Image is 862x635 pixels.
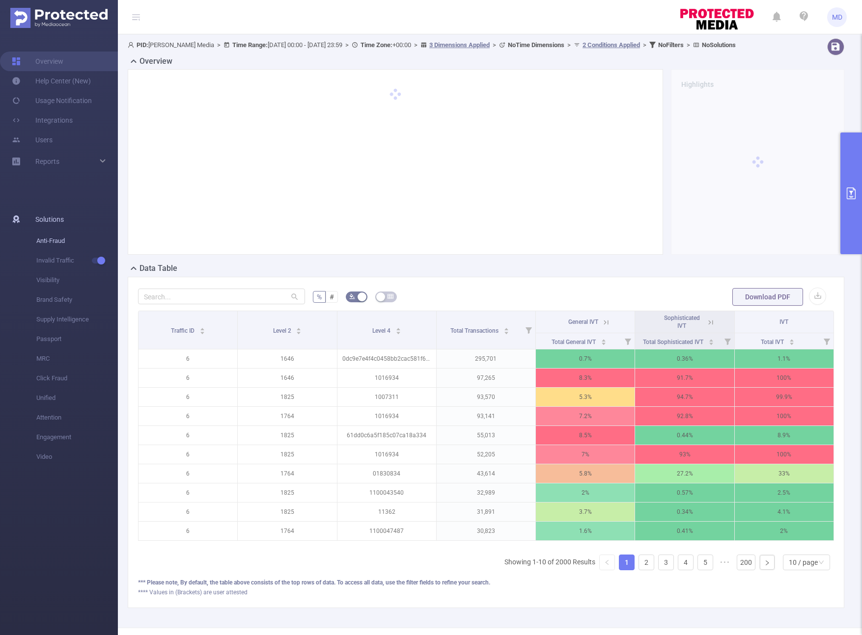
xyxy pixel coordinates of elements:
p: 1007311 [337,388,436,406]
i: icon: left [604,559,610,565]
i: icon: caret-down [601,341,607,344]
b: No Filters [658,41,684,49]
p: 1.1% [735,349,834,368]
a: Help Center (New) [12,71,91,91]
p: 100% [735,407,834,425]
p: 30,823 [437,522,535,540]
span: Engagement [36,427,118,447]
span: Supply Intelligence [36,310,118,329]
p: 3.7% [536,503,635,521]
span: Total General IVT [552,339,597,345]
p: 1764 [238,522,336,540]
i: icon: table [388,293,393,299]
p: 1646 [238,349,336,368]
input: Search... [138,289,305,304]
span: ••• [717,555,733,570]
i: icon: right [764,560,770,566]
p: 99.9% [735,388,834,406]
p: 43,614 [437,464,535,483]
a: Integrations [12,110,73,130]
i: icon: caret-down [296,330,302,333]
span: Click Fraud [36,369,118,388]
u: 2 Conditions Applied [583,41,640,49]
p: 6 [139,369,237,387]
div: **** Values in (Brackets) are user attested [138,588,834,597]
div: Sort [199,326,205,332]
li: Showing 1-10 of 2000 Results [504,555,595,570]
p: 6 [139,407,237,425]
p: 0.7% [536,349,635,368]
p: 94.7% [635,388,734,406]
button: Download PDF [732,288,803,306]
b: PID: [137,41,148,49]
div: Sort [395,326,401,332]
i: icon: caret-up [296,326,302,329]
span: MD [832,7,842,27]
p: 0.44% [635,426,734,445]
p: 1825 [238,388,336,406]
u: 3 Dimensions Applied [429,41,490,49]
b: Time Zone: [361,41,392,49]
p: 32,989 [437,483,535,502]
p: 6 [139,483,237,502]
li: 5 [697,555,713,570]
p: 6 [139,522,237,540]
p: 295,701 [437,349,535,368]
span: IVT [779,318,788,325]
i: icon: down [818,559,824,566]
p: 2% [536,483,635,502]
span: > [411,41,420,49]
p: 0dc9e7e4f4c0458bb2cac581f63d323d [337,349,436,368]
i: Filter menu [820,333,834,349]
i: Filter menu [721,333,734,349]
span: Traffic ID [171,327,196,334]
p: 01830834 [337,464,436,483]
p: 1016934 [337,407,436,425]
p: 7.2% [536,407,635,425]
p: 31,891 [437,503,535,521]
span: > [490,41,499,49]
p: 1825 [238,445,336,464]
p: 6 [139,388,237,406]
p: 0.57% [635,483,734,502]
b: No Solutions [702,41,736,49]
p: 11362 [337,503,436,521]
span: Video [36,447,118,467]
span: Invalid Traffic [36,251,118,270]
li: Previous Page [599,555,615,570]
li: 200 [737,555,755,570]
p: 1764 [238,464,336,483]
span: > [564,41,574,49]
span: > [214,41,223,49]
p: 1016934 [337,369,436,387]
span: Attention [36,408,118,427]
a: 1 [619,555,634,570]
p: 61dd0c6a5f185c07ca18a334 [337,426,436,445]
p: 1825 [238,426,336,445]
p: 1764 [238,407,336,425]
span: % [317,293,322,301]
div: *** Please note, By default, the table above consists of the top rows of data. To access all data... [138,578,834,587]
p: 55,013 [437,426,535,445]
span: Passport [36,329,118,349]
p: 27.2% [635,464,734,483]
p: 8.5% [536,426,635,445]
p: 2.5% [735,483,834,502]
i: icon: caret-up [601,338,607,341]
i: icon: caret-up [395,326,401,329]
li: 4 [678,555,694,570]
p: 1825 [238,483,336,502]
div: Sort [708,338,714,344]
p: 4.1% [735,503,834,521]
a: Usage Notification [12,91,92,110]
a: 4 [678,555,693,570]
div: Sort [789,338,795,344]
p: 5.8% [536,464,635,483]
p: 52,205 [437,445,535,464]
p: 6 [139,503,237,521]
p: 1646 [238,369,336,387]
p: 1825 [238,503,336,521]
a: 5 [698,555,713,570]
span: Anti-Fraud [36,231,118,251]
a: Overview [12,52,63,71]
